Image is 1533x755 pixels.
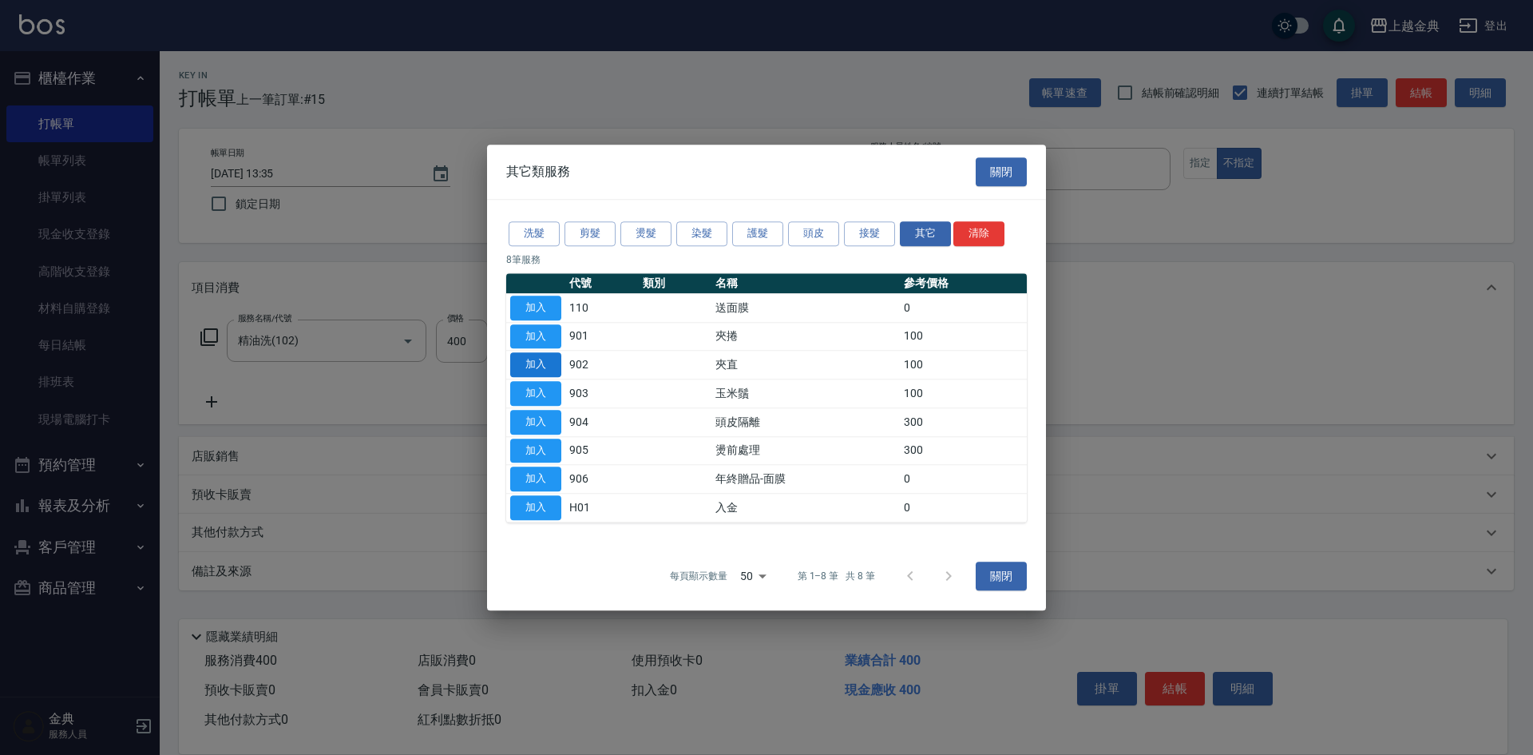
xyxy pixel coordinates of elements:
[976,157,1027,187] button: 關閉
[900,494,1027,523] td: 0
[509,221,560,246] button: 洗髮
[711,408,900,437] td: 頭皮隔離
[844,221,895,246] button: 接髮
[711,351,900,379] td: 夾直
[788,221,839,246] button: 頭皮
[565,465,639,494] td: 906
[676,221,727,246] button: 染髮
[900,221,951,246] button: 其它
[510,324,561,349] button: 加入
[900,465,1027,494] td: 0
[711,379,900,408] td: 玉米鬚
[639,273,712,294] th: 類別
[565,436,639,465] td: 905
[565,294,639,323] td: 110
[711,436,900,465] td: 燙前處理
[506,164,570,180] span: 其它類服務
[565,351,639,379] td: 902
[565,322,639,351] td: 901
[900,436,1027,465] td: 300
[510,439,561,463] button: 加入
[564,221,616,246] button: 剪髮
[510,296,561,320] button: 加入
[711,465,900,494] td: 年終贈品-面膜
[565,273,639,294] th: 代號
[900,351,1027,379] td: 100
[565,408,639,437] td: 904
[711,294,900,323] td: 送面膜
[976,562,1027,591] button: 關閉
[510,495,561,520] button: 加入
[900,408,1027,437] td: 300
[900,379,1027,408] td: 100
[510,353,561,378] button: 加入
[732,221,783,246] button: 護髮
[900,322,1027,351] td: 100
[711,273,900,294] th: 名稱
[620,221,671,246] button: 燙髮
[711,494,900,523] td: 入金
[506,252,1027,267] p: 8 筆服務
[900,294,1027,323] td: 0
[711,322,900,351] td: 夾捲
[900,273,1027,294] th: 參考價格
[510,467,561,492] button: 加入
[510,410,561,435] button: 加入
[953,221,1004,246] button: 清除
[565,494,639,523] td: H01
[565,379,639,408] td: 903
[670,569,727,583] p: 每頁顯示數量
[734,554,772,598] div: 50
[798,569,875,583] p: 第 1–8 筆 共 8 筆
[510,381,561,406] button: 加入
